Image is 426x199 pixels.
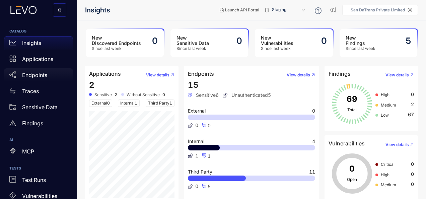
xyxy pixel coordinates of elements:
[411,182,414,187] span: 0
[22,120,43,126] p: Findings
[406,36,411,46] h2: 5
[188,71,214,77] h4: Endpoints
[195,123,198,128] span: 0
[272,5,307,15] span: Staging
[9,29,68,34] h6: CATALOG
[146,99,174,107] span: Third Party
[281,70,315,80] button: View details
[22,148,34,154] p: MCP
[381,103,396,108] span: Medium
[261,35,293,46] h3: New Vulnerabilities
[22,56,53,62] p: Applications
[92,46,141,51] span: Since last week
[208,123,211,128] span: 0
[195,153,198,158] span: 1
[9,138,68,142] h6: AI
[85,6,110,14] span: Insights
[176,35,209,46] h3: New Sensitive Data
[408,112,414,117] span: 67
[329,140,365,146] h4: Vulnerabilities
[4,173,73,189] a: Test Runs
[9,167,68,171] h6: TESTS
[309,170,315,174] span: 11
[411,161,414,167] span: 0
[22,40,41,46] p: Insights
[312,109,315,113] span: 0
[287,73,310,77] span: View details
[107,101,110,106] span: 0
[89,71,121,77] h4: Applications
[385,142,409,147] span: View details
[22,72,47,78] p: Endpoints
[94,92,112,97] span: Sensitive
[195,184,198,189] span: 0
[169,101,172,106] span: 1
[127,92,160,97] span: Without Sensitive
[89,99,112,107] span: External
[135,101,137,106] span: 1
[4,52,73,68] a: Applications
[4,68,73,84] a: Endpoints
[312,139,315,144] span: 4
[225,8,259,12] span: Launch API Portal
[4,36,73,52] a: Insights
[92,35,141,46] h3: New Discovered Endpoints
[4,117,73,133] a: Findings
[411,102,414,107] span: 2
[118,99,140,107] span: Internal
[9,120,16,127] span: warning
[22,104,58,110] p: Sensitive Data
[22,193,57,199] p: Vulnerabilities
[89,80,94,90] span: 2
[4,84,73,101] a: Traces
[261,46,293,51] span: Since last week
[346,46,375,51] span: Since last week
[329,71,351,77] h4: Findings
[321,36,327,46] h2: 0
[411,172,414,177] span: 0
[188,80,199,90] span: 15
[351,8,405,12] p: San DaTrans Private Limited
[162,92,165,97] b: 0
[188,92,219,98] span: Sensitive 6
[381,113,389,118] span: Low
[188,170,212,174] span: Third Party
[381,162,395,167] span: Critical
[53,3,66,17] button: double-left
[381,92,389,97] span: High
[381,172,389,177] span: High
[208,153,211,159] span: 1
[176,46,209,51] span: Since last week
[22,177,46,183] p: Test Runs
[214,5,265,15] button: Launch API Portal
[4,145,73,161] a: MCP
[223,92,271,98] span: Unauthenticated 5
[346,35,375,46] h3: New Findings
[380,139,414,150] button: View details
[236,36,242,46] h2: 0
[22,88,39,94] p: Traces
[146,73,169,77] span: View details
[380,70,414,80] button: View details
[208,184,211,189] span: 5
[4,101,73,117] a: Sensitive Data
[188,109,206,113] span: External
[381,182,396,187] span: Medium
[57,7,62,13] span: double-left
[9,88,16,94] span: swap
[411,92,414,97] span: 0
[188,139,204,144] span: Internal
[152,36,158,46] h2: 0
[141,70,174,80] button: View details
[115,92,117,97] b: 2
[385,73,409,77] span: View details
